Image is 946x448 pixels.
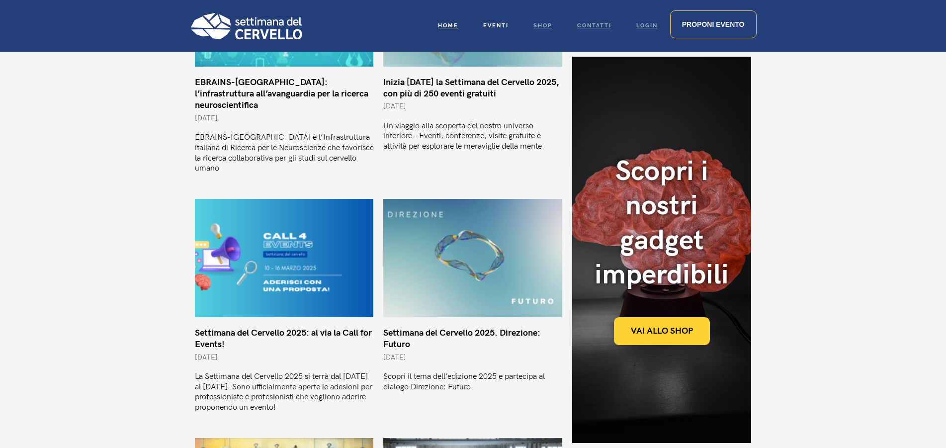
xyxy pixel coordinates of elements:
a: Settimana del Cervello 2025: al via la Call for Events! [195,328,372,350]
img: Logo [190,12,302,39]
span: Eventi [483,22,509,29]
span: [DATE] [195,353,218,361]
span: Shop [533,22,552,29]
p: La Settimana del Cervello 2025 si terrà dal [DATE] al [DATE]. Sono ufficialmente aperte le adesio... [195,372,374,413]
div: Scopri i nostri gadget imperdibili [595,155,729,293]
span: Proponi evento [682,20,745,28]
span: Contatti [577,22,611,29]
span: Login [636,22,658,29]
p: Un viaggio alla scoperta del nostro universo interiore – Eventi, conferenze, visite gratuite e at... [383,121,562,152]
a: Settimana del Cervello 2025. Direzione: Futuro [383,328,540,350]
p: Scopri il tema dell’edizione 2025 e partecipa al dialogo Direzione: Futuro. [383,372,562,393]
span: [DATE] [383,102,406,110]
span: Home [438,22,458,29]
span: [DATE] [195,114,218,122]
a: EBRAINS-[GEOGRAPHIC_DATA]: l’infrastruttura all’avanguardia per la ricerca neuroscientifica [195,77,368,111]
a: Inizia [DATE] la Settimana del Cervello 2025, con più di 250 eventi gratuiti [383,77,559,99]
a: Vai allo shop [614,317,710,345]
a: Proponi evento [670,10,757,38]
span: [DATE] [383,353,406,361]
p: EBRAINS-[GEOGRAPHIC_DATA] è l’Infrastruttura italiana di Ricerca per le Neuroscienze che favorisc... [195,133,374,174]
